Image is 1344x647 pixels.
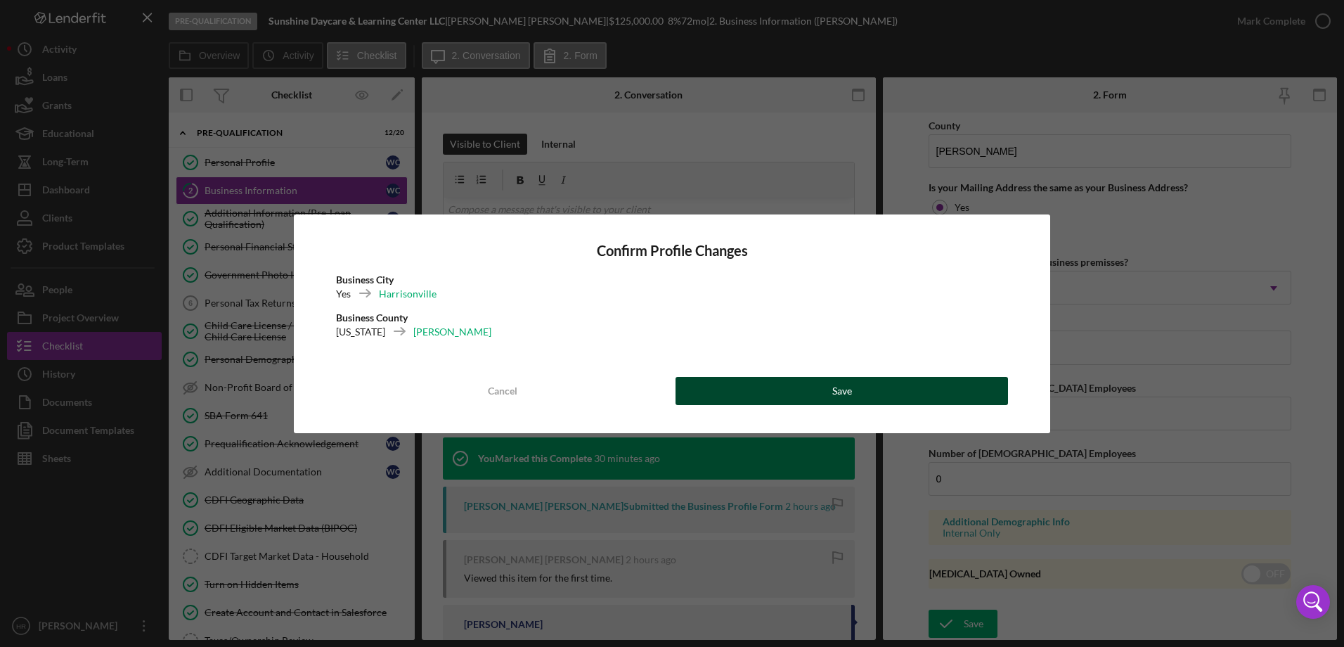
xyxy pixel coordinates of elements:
[336,325,385,339] div: [US_STATE]
[676,377,1008,405] button: Save
[413,325,491,339] div: [PERSON_NAME]
[832,377,852,405] div: Save
[336,287,351,301] div: Yes
[336,243,1008,259] h4: Confirm Profile Changes
[379,287,437,301] div: Harrisonville
[336,377,668,405] button: Cancel
[336,274,394,286] b: Business City
[336,312,408,323] b: Business County
[488,377,517,405] div: Cancel
[1296,585,1330,619] div: Open Intercom Messenger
